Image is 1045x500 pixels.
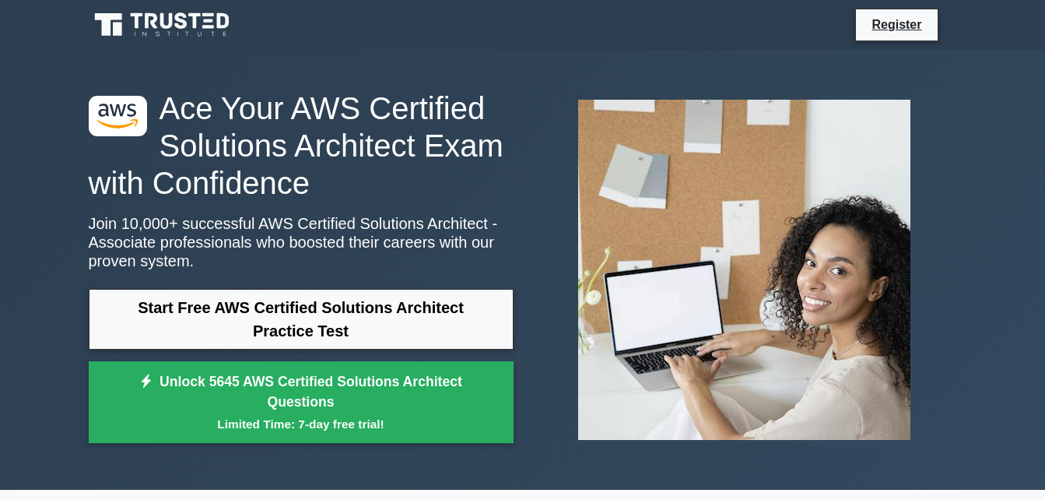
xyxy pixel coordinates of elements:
[89,90,514,202] h1: Ace Your AWS Certified Solutions Architect Exam with Confidence
[89,214,514,270] p: Join 10,000+ successful AWS Certified Solutions Architect - Associate professionals who boosted t...
[89,289,514,350] a: Start Free AWS Certified Solutions Architect Practice Test
[108,415,494,433] small: Limited Time: 7-day free trial!
[89,361,514,444] a: Unlock 5645 AWS Certified Solutions Architect QuestionsLimited Time: 7-day free trial!
[862,15,931,34] a: Register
